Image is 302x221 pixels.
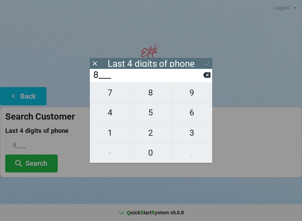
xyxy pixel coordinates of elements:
[131,126,171,140] span: 2
[90,105,130,120] span: 4
[108,60,195,67] div: Last 4 digits of phone
[171,83,212,103] button: 9
[171,126,212,140] span: 3
[131,103,172,123] button: 5
[131,83,172,103] button: 8
[90,126,130,140] span: 1
[131,105,171,120] span: 5
[131,143,172,163] button: 0
[90,83,131,103] button: 7
[131,85,171,100] span: 8
[171,85,212,100] span: 9
[131,145,171,160] span: 0
[171,103,212,123] button: 6
[90,123,131,143] button: 1
[131,123,172,143] button: 2
[90,85,130,100] span: 7
[90,103,131,123] button: 4
[171,105,212,120] span: 6
[171,123,212,143] button: 3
